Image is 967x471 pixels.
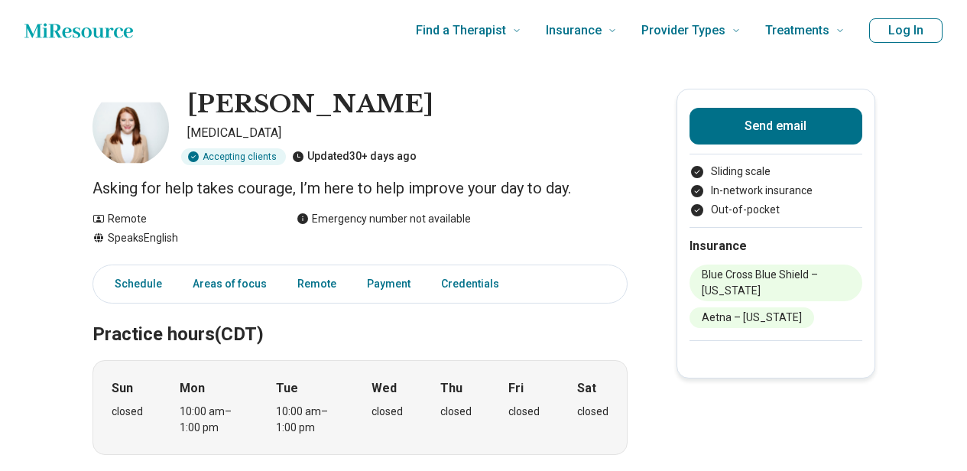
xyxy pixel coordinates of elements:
strong: Wed [372,379,397,398]
div: closed [508,404,540,420]
li: Aetna – [US_STATE] [690,307,814,328]
h2: Practice hours (CDT) [92,285,628,348]
li: Out-of-pocket [690,202,862,218]
div: When does the program meet? [92,360,628,455]
strong: Tue [276,379,298,398]
a: Payment [358,268,420,300]
div: Remote [92,211,266,227]
span: Treatments [765,20,829,41]
a: Remote [288,268,346,300]
div: closed [440,404,472,420]
span: Provider Types [641,20,725,41]
a: Home page [24,15,133,46]
strong: Sat [577,379,596,398]
a: Areas of focus [183,268,276,300]
li: Blue Cross Blue Shield – [US_STATE] [690,265,862,301]
div: 10:00 am – 1:00 pm [276,404,335,436]
img: Anne Bergen, Psychologist [92,89,169,165]
h1: [PERSON_NAME] [187,89,433,121]
strong: Mon [180,379,205,398]
div: closed [372,404,403,420]
button: Send email [690,108,862,145]
div: 10:00 am – 1:00 pm [180,404,239,436]
a: Credentials [432,268,518,300]
strong: Fri [508,379,524,398]
li: Sliding scale [690,164,862,180]
div: Accepting clients [181,148,286,165]
div: Speaks English [92,230,266,246]
span: Find a Therapist [416,20,506,41]
li: In-network insurance [690,183,862,199]
ul: Payment options [690,164,862,218]
div: closed [577,404,608,420]
a: Schedule [96,268,171,300]
span: Insurance [546,20,602,41]
div: Updated 30+ days ago [292,148,417,165]
p: [MEDICAL_DATA] [187,124,628,142]
p: Asking for help takes courage, I’m here to help improve your day to day. [92,177,628,199]
strong: Sun [112,379,133,398]
div: Emergency number not available [297,211,471,227]
strong: Thu [440,379,462,398]
div: closed [112,404,143,420]
button: Log In [869,18,943,43]
h2: Insurance [690,237,862,255]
